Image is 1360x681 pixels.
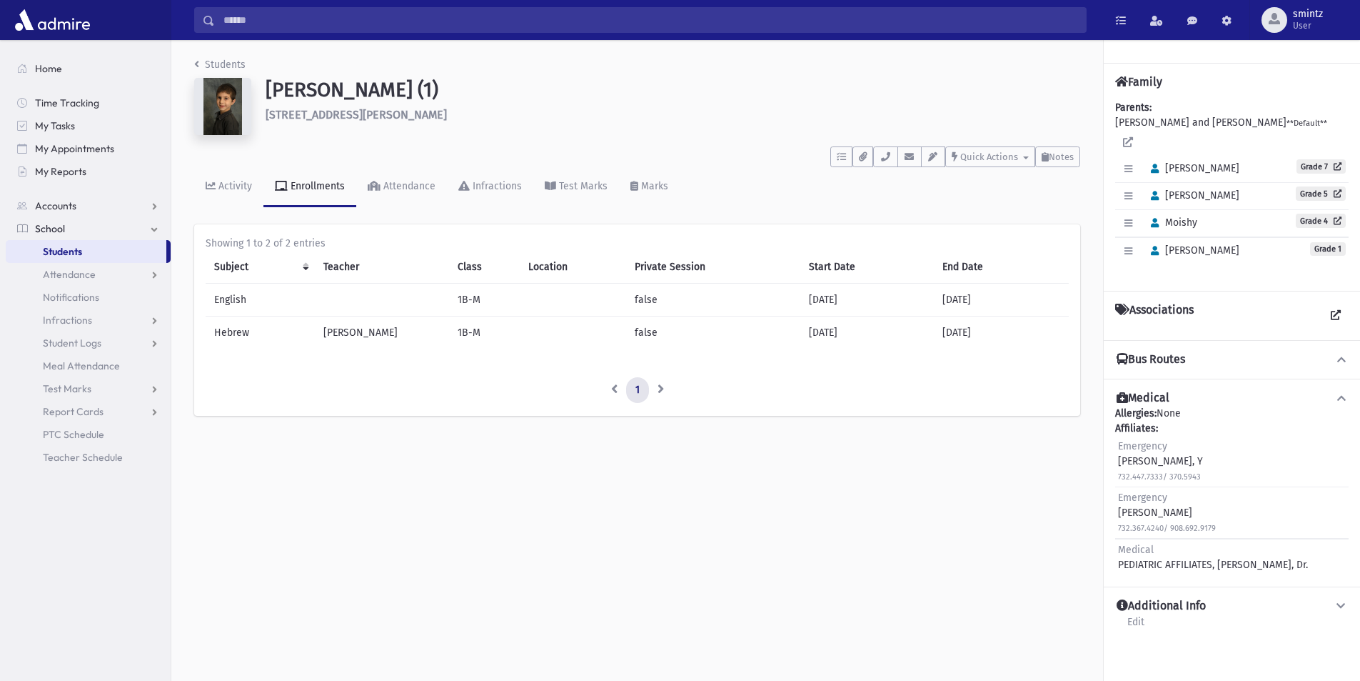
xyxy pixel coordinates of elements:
[35,222,65,235] span: School
[1035,146,1080,167] button: Notes
[6,423,171,446] a: PTC Schedule
[1115,75,1162,89] h4: Family
[1118,524,1216,533] small: 732.367.4240/ 908.692.9179
[1323,303,1349,329] a: View all Associations
[215,7,1086,33] input: Search
[266,78,1080,102] h1: [PERSON_NAME] (1)
[960,151,1018,162] span: Quick Actions
[6,263,171,286] a: Attendance
[1127,614,1145,640] a: Edit
[1115,406,1349,575] div: None
[619,167,680,207] a: Marks
[556,180,608,192] div: Test Marks
[1117,599,1206,614] h4: Additional Info
[6,217,171,240] a: School
[626,251,800,284] th: Private Session
[1118,440,1167,452] span: Emergency
[6,114,171,137] a: My Tasks
[1115,422,1158,434] b: Affiliates:
[43,405,104,418] span: Report Cards
[11,6,94,34] img: AdmirePro
[1118,542,1308,572] div: PEDIATRIC AFFILIATES, [PERSON_NAME], Dr.
[6,309,171,332] a: Infractions
[1296,187,1346,201] a: Grade 5
[1049,151,1074,162] span: Notes
[800,317,934,349] td: [DATE]
[934,317,1069,349] td: [DATE]
[449,317,520,349] td: 1B-M
[1115,303,1194,329] h4: Associations
[1293,9,1323,20] span: smintz
[1144,217,1197,229] span: Moishy
[1115,599,1349,614] button: Additional Info
[520,251,627,284] th: Location
[1118,472,1201,482] small: 732.447.7333/ 370.5943
[43,382,91,395] span: Test Marks
[206,236,1069,251] div: Showing 1 to 2 of 2 entries
[6,377,171,400] a: Test Marks
[35,62,62,75] span: Home
[800,284,934,317] td: [DATE]
[1144,189,1239,202] span: [PERSON_NAME]
[945,146,1035,167] button: Quick Actions
[43,291,99,304] span: Notifications
[934,251,1069,284] th: End Date
[1117,352,1185,367] h4: Bus Routes
[35,165,86,178] span: My Reports
[1296,214,1346,228] a: Grade 4
[288,180,345,192] div: Enrollments
[1293,20,1323,31] span: User
[6,194,171,217] a: Accounts
[1115,352,1349,367] button: Bus Routes
[263,167,356,207] a: Enrollments
[6,57,171,80] a: Home
[626,317,800,349] td: false
[1144,162,1239,174] span: [PERSON_NAME]
[470,180,522,192] div: Infractions
[315,317,448,349] td: [PERSON_NAME]
[206,317,315,349] td: Hebrew
[315,251,448,284] th: Teacher
[194,59,246,71] a: Students
[6,91,171,114] a: Time Tracking
[356,167,447,207] a: Attendance
[638,180,668,192] div: Marks
[216,180,252,192] div: Activity
[1118,492,1167,504] span: Emergency
[1310,242,1346,256] span: Grade 1
[43,359,120,372] span: Meal Attendance
[1115,100,1349,279] div: [PERSON_NAME] and [PERSON_NAME]
[1118,490,1216,535] div: [PERSON_NAME]
[6,446,171,469] a: Teacher Schedule
[266,108,1080,121] h6: [STREET_ADDRESS][PERSON_NAME]
[1118,439,1203,484] div: [PERSON_NAME], Y
[626,377,649,403] a: 1
[1296,159,1346,174] a: Grade 7
[43,314,92,327] span: Infractions
[449,284,520,317] td: 1B-M
[6,400,171,423] a: Report Cards
[43,451,123,464] span: Teacher Schedule
[43,245,82,258] span: Students
[1115,407,1157,419] b: Allergies:
[6,354,171,377] a: Meal Attendance
[449,251,520,284] th: Class
[206,284,315,317] td: English
[194,57,246,78] nav: breadcrumb
[800,251,934,284] th: Start Date
[1144,244,1239,257] span: [PERSON_NAME]
[447,167,533,207] a: Infractions
[6,240,166,263] a: Students
[43,337,101,349] span: Student Logs
[43,428,104,441] span: PTC Schedule
[6,160,171,183] a: My Reports
[381,180,435,192] div: Attendance
[1115,391,1349,406] button: Medical
[6,286,171,309] a: Notifications
[626,284,800,317] td: false
[934,284,1069,317] td: [DATE]
[533,167,619,207] a: Test Marks
[35,142,114,155] span: My Appointments
[1118,544,1154,556] span: Medical
[206,251,315,284] th: Subject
